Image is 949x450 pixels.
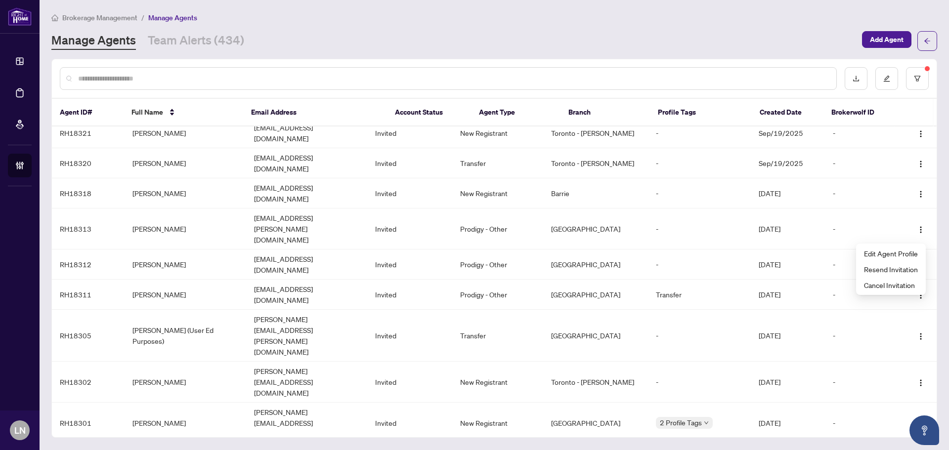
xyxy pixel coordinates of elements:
[452,208,543,249] td: Prodigy - Other
[543,178,647,208] td: Barrie
[246,208,368,249] td: [EMAIL_ADDRESS][PERSON_NAME][DOMAIN_NAME]
[452,148,543,178] td: Transfer
[864,280,918,290] span: Cancel Invitation
[823,99,895,126] th: Brokerwolf ID
[471,99,561,126] th: Agent Type
[62,13,137,22] span: Brokerage Management
[650,99,752,126] th: Profile Tags
[917,190,925,198] img: Logo
[52,118,125,148] td: RH18321
[917,291,925,299] img: Logo
[51,14,58,21] span: home
[751,310,825,362] td: [DATE]
[917,130,925,138] img: Logo
[125,208,246,249] td: [PERSON_NAME]
[367,280,452,310] td: Invited
[845,67,867,90] button: download
[8,7,32,26] img: logo
[452,362,543,403] td: New Registrant
[913,374,929,390] button: Logo
[870,32,904,47] span: Add Agent
[704,420,709,425] span: down
[367,249,452,280] td: Invited
[543,249,647,280] td: [GEOGRAPHIC_DATA]
[52,99,124,126] th: Agent ID#
[875,67,898,90] button: edit
[51,32,136,50] a: Manage Agents
[52,362,125,403] td: RH18302
[825,148,898,178] td: -
[648,118,751,148] td: -
[246,310,368,362] td: [PERSON_NAME][EMAIL_ADDRESS][PERSON_NAME][DOMAIN_NAME]
[246,362,368,403] td: [PERSON_NAME][EMAIL_ADDRESS][DOMAIN_NAME]
[825,280,898,310] td: -
[825,362,898,403] td: -
[825,403,898,444] td: -
[862,31,911,48] button: Add Agent
[246,249,368,280] td: [EMAIL_ADDRESS][DOMAIN_NAME]
[125,148,246,178] td: [PERSON_NAME]
[543,362,647,403] td: Toronto - [PERSON_NAME]
[751,118,825,148] td: Sep/19/2025
[543,403,647,444] td: [GEOGRAPHIC_DATA]
[125,362,246,403] td: [PERSON_NAME]
[660,417,702,428] span: 2 Profile Tags
[367,310,452,362] td: Invited
[864,264,918,275] span: Resend Invitation
[14,423,26,437] span: LN
[367,148,452,178] td: Invited
[853,75,860,82] span: download
[52,403,125,444] td: RH18301
[648,310,751,362] td: -
[246,178,368,208] td: [EMAIL_ADDRESS][DOMAIN_NAME]
[751,208,825,249] td: [DATE]
[131,107,163,118] span: Full Name
[752,99,823,126] th: Created Date
[367,178,452,208] td: Invited
[52,208,125,249] td: RH18313
[543,148,647,178] td: Toronto - [PERSON_NAME]
[648,208,751,249] td: -
[914,75,921,82] span: filter
[148,32,244,50] a: Team Alerts (434)
[825,118,898,148] td: -
[917,379,925,387] img: Logo
[917,160,925,168] img: Logo
[909,415,939,445] button: Open asap
[561,99,650,126] th: Branch
[452,178,543,208] td: New Registrant
[864,248,918,259] span: Edit Agent Profile
[825,310,898,362] td: -
[124,99,243,126] th: Full Name
[452,310,543,362] td: Transfer
[825,249,898,280] td: -
[543,118,647,148] td: Toronto - [PERSON_NAME]
[751,178,825,208] td: [DATE]
[917,226,925,234] img: Logo
[543,310,647,362] td: [GEOGRAPHIC_DATA]
[913,221,929,237] button: Logo
[648,148,751,178] td: -
[387,99,471,126] th: Account Status
[751,403,825,444] td: [DATE]
[125,118,246,148] td: [PERSON_NAME]
[751,148,825,178] td: Sep/19/2025
[648,249,751,280] td: -
[148,13,197,22] span: Manage Agents
[648,362,751,403] td: -
[52,178,125,208] td: RH18318
[246,280,368,310] td: [EMAIL_ADDRESS][DOMAIN_NAME]
[917,332,925,340] img: Logo
[648,280,751,310] td: Transfer
[52,280,125,310] td: RH18311
[125,280,246,310] td: [PERSON_NAME]
[543,280,647,310] td: [GEOGRAPHIC_DATA]
[751,280,825,310] td: [DATE]
[246,148,368,178] td: [EMAIL_ADDRESS][DOMAIN_NAME]
[125,403,246,444] td: [PERSON_NAME]
[125,249,246,280] td: [PERSON_NAME]
[367,208,452,249] td: Invited
[367,362,452,403] td: Invited
[906,67,929,90] button: filter
[913,155,929,171] button: Logo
